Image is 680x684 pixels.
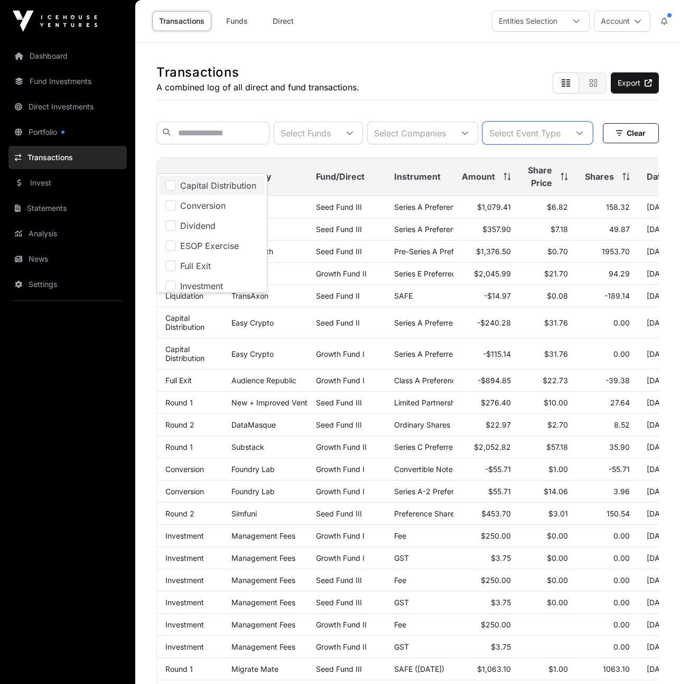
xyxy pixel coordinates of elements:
[231,598,299,607] p: Management Fees
[613,531,630,540] span: 0.00
[394,318,480,327] span: Series A Preferred Share
[165,598,204,607] a: Investment
[159,216,265,235] li: Dividend
[647,170,666,183] span: Date
[453,525,519,547] td: $250.00
[231,531,299,540] p: Management Fees
[394,576,406,585] span: Fee
[453,658,519,680] td: $1,063.10
[547,553,568,562] span: $0.00
[394,620,406,629] span: Fee
[453,218,519,241] td: $357.90
[606,202,630,211] span: 158.32
[453,614,519,636] td: $250.00
[231,376,296,385] a: Audience Republic
[180,181,256,190] span: Capital Distribution
[544,398,568,407] span: $10.00
[316,664,362,673] a: Seed Fund III
[316,465,365,474] a: Growth Fund I
[165,465,204,474] a: Conversion
[13,11,97,32] img: Icehouse Ventures Logo
[548,509,568,518] span: $3.01
[453,414,519,436] td: $22.97
[453,369,519,392] td: -$894.85
[544,318,568,327] span: $31.76
[231,465,275,474] a: Foundry Lab
[544,269,568,278] span: $21.70
[159,196,265,215] li: Conversion
[544,349,568,358] span: $31.76
[316,318,360,327] a: Seed Fund II
[165,170,215,183] span: Transaction
[483,122,567,144] div: Select Event Type
[462,170,495,183] span: Amount
[159,256,265,275] li: Full Exit
[394,376,486,385] span: Class A Preference Shares
[547,598,568,607] span: $0.00
[316,531,365,540] a: Growth Fund I
[316,269,367,278] a: Growth Fund II
[594,11,650,32] button: Account
[180,221,216,230] span: Dividend
[613,487,630,496] span: 3.96
[8,171,127,195] a: Invest
[165,664,193,673] a: Round 1
[547,291,568,300] span: $0.08
[231,442,264,451] a: Substack
[528,164,552,189] span: Share Price
[613,349,630,358] span: 0.00
[453,263,519,285] td: $2,045.99
[610,398,630,407] span: 27.64
[231,664,278,673] a: Migrate Mate
[165,487,204,496] a: Conversion
[8,247,127,271] a: News
[609,225,630,234] span: 49.87
[394,170,441,183] span: Instrument
[231,291,268,300] a: TransAxon
[603,664,630,673] span: 1063.10
[231,487,275,496] a: Foundry Lab
[394,487,488,496] span: Series A-2 Preferred Stock
[231,576,299,585] p: Management Fees
[316,620,367,629] a: Growth Fund II
[609,269,630,278] span: 94.29
[262,11,304,31] a: Direct
[547,576,568,585] span: $0.00
[8,146,127,169] a: Transactions
[156,64,359,81] h1: Transactions
[453,196,519,218] td: $1,079.41
[394,442,480,451] span: Series C Preferred Stock
[157,174,267,458] ul: Option List
[453,503,519,525] td: $453.70
[606,376,630,385] span: -39.38
[316,376,365,385] a: Growth Fund I
[165,313,204,331] a: Capital Distribution
[453,636,519,658] td: $3.75
[231,398,322,407] a: New + Improved Ventures
[165,398,193,407] a: Round 1
[394,269,479,278] span: Series E Preferred Stock
[609,465,630,474] span: -55.71
[544,487,568,496] span: $14.06
[394,202,489,211] span: Series A Preference Shares
[316,642,367,651] a: Growth Fund II
[547,420,568,429] span: $2.70
[453,547,519,569] td: $3.75
[547,247,568,256] span: $0.70
[607,509,630,518] span: 150.54
[547,202,568,211] span: $6.82
[453,591,519,614] td: $3.75
[8,70,127,93] a: Fund Investments
[394,664,444,673] span: SAFE ([DATE])
[368,122,452,144] div: Select Companies
[316,442,367,451] a: Growth Fund II
[8,222,127,245] a: Analysis
[8,197,127,220] a: Statements
[316,553,365,562] a: Growth Fund I
[394,465,485,474] span: Convertible Note ([DATE])
[548,664,568,673] span: $1.00
[231,318,274,327] a: Easy Crypto
[165,345,204,363] a: Capital Distribution
[165,531,204,540] a: Investment
[165,376,192,385] a: Full Exit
